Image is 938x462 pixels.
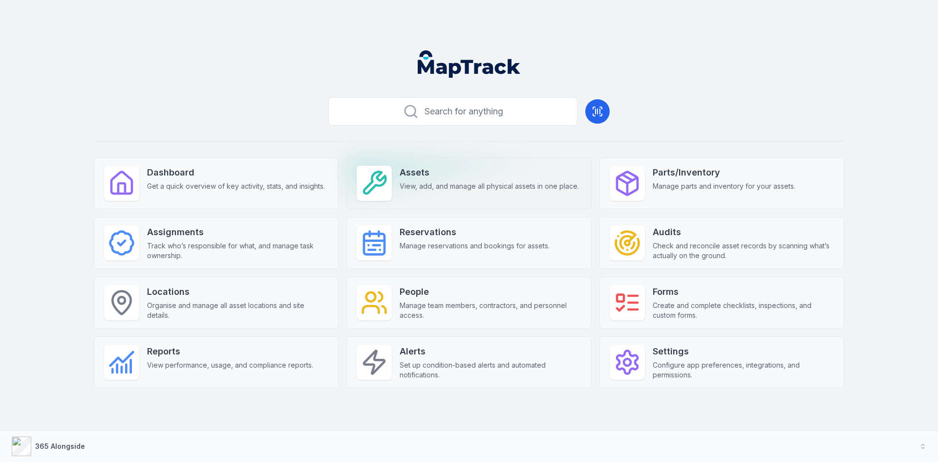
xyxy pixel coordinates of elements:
[94,157,339,209] a: DashboardGet a quick overview of key activity, stats, and insights.
[653,285,834,299] strong: Forms
[599,277,844,329] a: FormsCreate and complete checklists, inspections, and custom forms.
[653,225,834,239] strong: Audits
[147,345,313,358] strong: Reports
[147,181,325,191] span: Get a quick overview of key activity, stats, and insights.
[599,336,844,388] a: SettingsConfigure app preferences, integrations, and permissions.
[94,277,339,329] a: LocationsOrganise and manage all asset locations and site details.
[400,301,581,320] span: Manage team members, contractors, and personnel access.
[94,217,339,269] a: AssignmentsTrack who’s responsible for what, and manage task ownership.
[400,285,581,299] strong: People
[653,301,834,320] span: Create and complete checklists, inspections, and custom forms.
[400,166,579,179] strong: Assets
[147,360,313,370] span: View performance, usage, and compliance reports.
[653,360,834,380] span: Configure app preferences, integrations, and permissions.
[147,225,328,239] strong: Assignments
[402,50,536,78] nav: Global
[94,336,339,388] a: ReportsView performance, usage, and compliance reports.
[35,442,85,450] strong: 365 Alongside
[346,277,591,329] a: PeopleManage team members, contractors, and personnel access.
[147,241,328,261] span: Track who’s responsible for what, and manage task ownership.
[346,217,591,269] a: ReservationsManage reservations and bookings for assets.
[147,301,328,320] span: Organise and manage all asset locations and site details.
[400,225,550,239] strong: Reservations
[653,241,834,261] span: Check and reconcile asset records by scanning what’s actually on the ground.
[653,166,795,179] strong: Parts/Inventory
[653,181,795,191] span: Manage parts and inventory for your assets.
[400,241,550,251] span: Manage reservations and bookings for assets.
[599,157,844,209] a: Parts/InventoryManage parts and inventory for your assets.
[147,285,328,299] strong: Locations
[400,360,581,380] span: Set up condition-based alerts and automated notifications.
[400,345,581,358] strong: Alerts
[653,345,834,358] strong: Settings
[147,166,325,179] strong: Dashboard
[425,105,503,118] span: Search for anything
[328,97,577,126] button: Search for anything
[346,336,591,388] a: AlertsSet up condition-based alerts and automated notifications.
[599,217,844,269] a: AuditsCheck and reconcile asset records by scanning what’s actually on the ground.
[400,181,579,191] span: View, add, and manage all physical assets in one place.
[346,157,591,209] a: AssetsView, add, and manage all physical assets in one place.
